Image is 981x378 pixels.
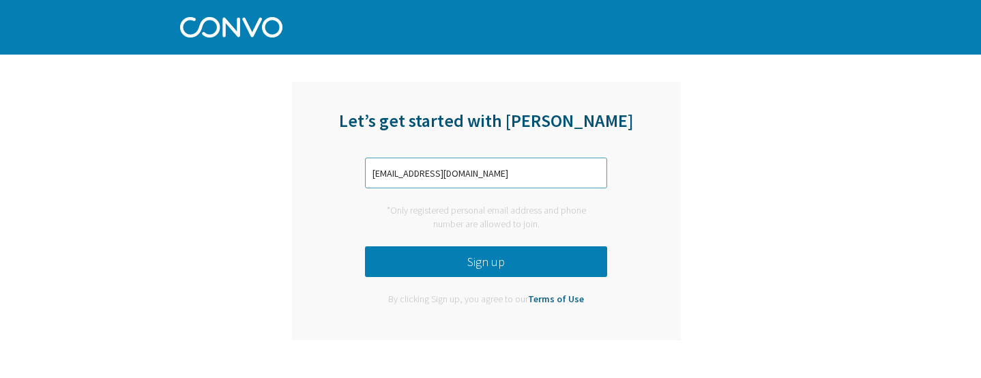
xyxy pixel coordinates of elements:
div: *Only registered personal email address and phone number are allowed to join. [365,204,607,231]
a: Terms of Use [528,293,584,305]
div: Let’s get started with [PERSON_NAME] [292,109,681,149]
button: Sign up [365,246,607,277]
div: By clicking Sign up, you agree to our [378,293,594,306]
input: Enter phone number or email address [365,158,607,188]
img: Convo Logo [180,14,282,38]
